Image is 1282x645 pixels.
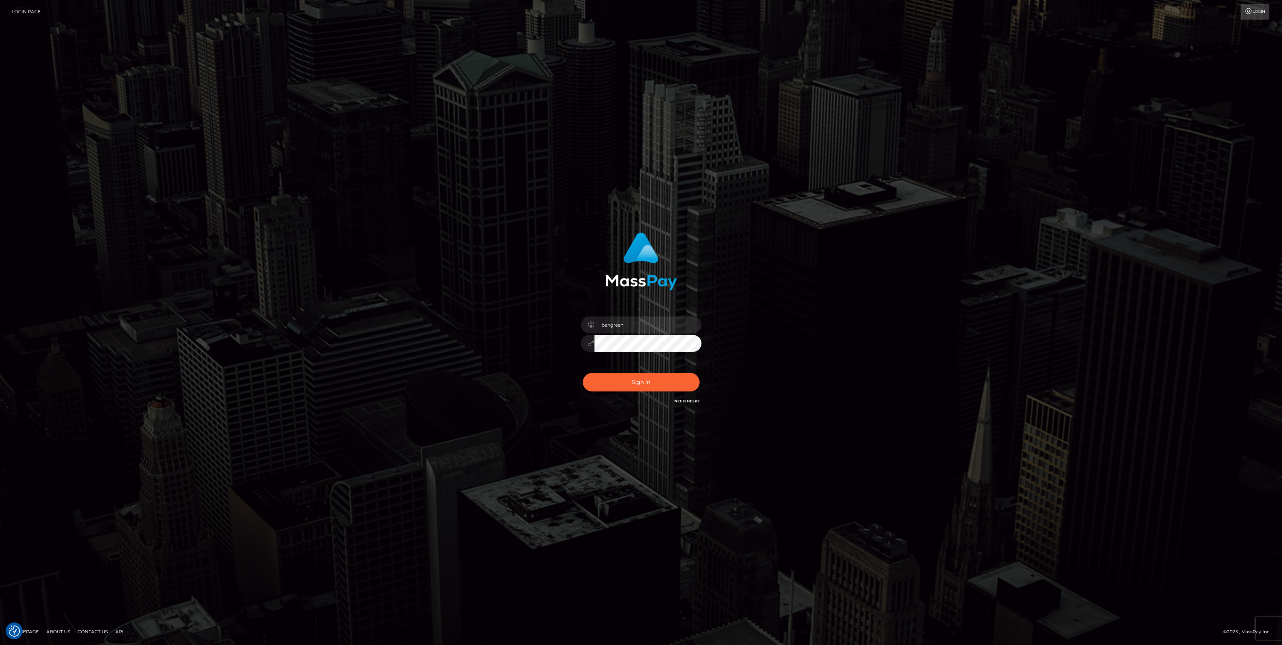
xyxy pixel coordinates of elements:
[674,399,700,404] a: Need Help?
[8,626,42,637] a: Homepage
[9,625,20,637] button: Consent Preferences
[12,4,41,20] a: Login Page
[605,232,677,290] img: MassPay Login
[75,626,111,637] a: Contact Us
[112,626,127,637] a: API
[43,626,73,637] a: About Us
[9,625,20,637] img: Revisit consent button
[1241,4,1269,20] a: Login
[1223,628,1276,636] div: © 2025 , MassPay Inc.
[594,316,701,333] input: Username...
[583,373,700,391] button: Sign in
